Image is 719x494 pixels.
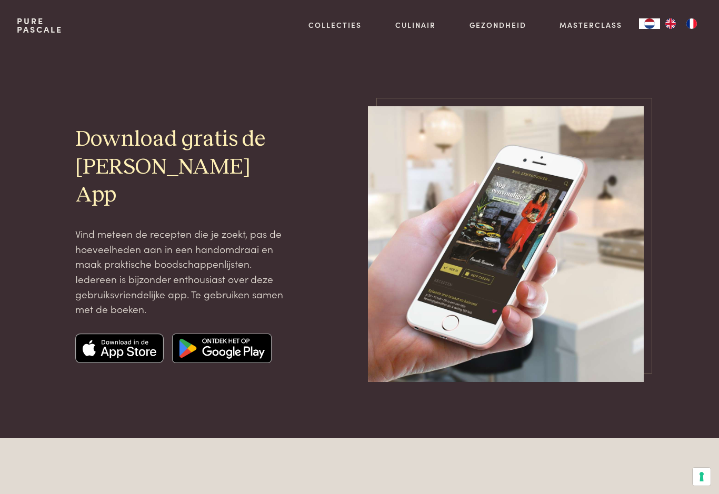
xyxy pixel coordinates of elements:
a: Masterclass [560,19,622,31]
a: NL [639,18,660,29]
a: PurePascale [17,17,63,34]
div: Language [639,18,660,29]
img: pascale-naessens-app-mockup [368,106,644,382]
ul: Language list [660,18,702,29]
img: Apple app store [75,334,164,363]
a: Collecties [308,19,362,31]
a: EN [660,18,681,29]
a: Gezondheid [470,19,526,31]
a: FR [681,18,702,29]
a: Culinair [395,19,436,31]
h2: Download gratis de [PERSON_NAME] App [75,126,293,209]
p: Vind meteen de recepten die je zoekt, pas de hoeveelheden aan in een handomdraai en maak praktisc... [75,226,293,317]
button: Uw voorkeuren voor toestemming voor trackingtechnologieën [693,468,711,486]
img: Google app store [172,334,272,363]
aside: Language selected: Nederlands [639,18,702,29]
